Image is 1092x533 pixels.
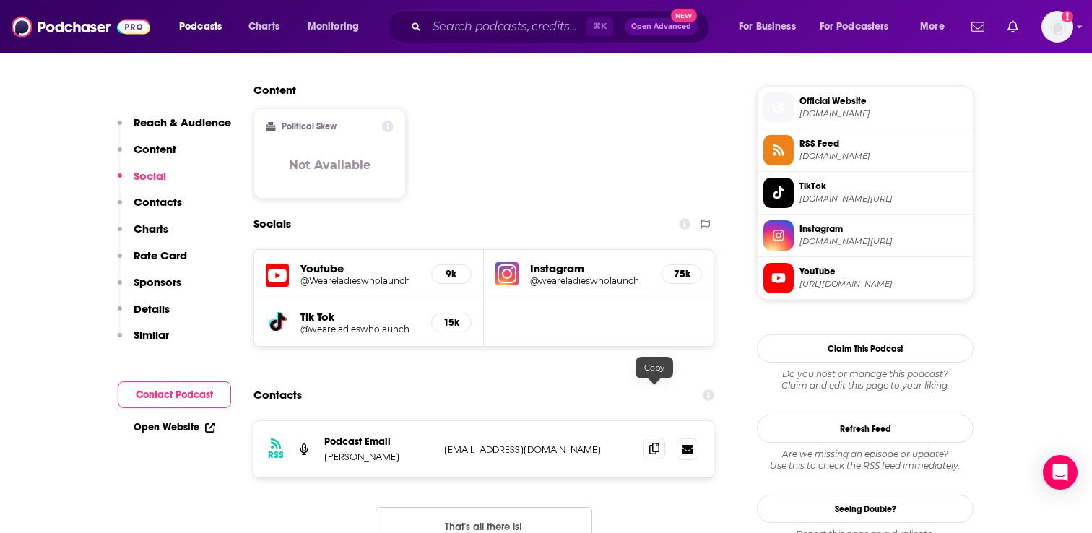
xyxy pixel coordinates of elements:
[671,9,697,22] span: New
[799,180,967,193] span: TikTok
[1062,11,1073,22] svg: Add a profile image
[757,368,974,391] div: Claim and edit this page to your liking.
[763,220,967,251] a: Instagram[DOMAIN_NAME][URL]
[300,261,420,275] h5: Youtube
[799,108,967,119] span: shows.acast.com
[799,95,967,108] span: Official Website
[253,210,291,238] h2: Socials
[118,328,169,355] button: Similar
[298,15,378,38] button: open menu
[134,169,166,183] p: Social
[799,222,967,235] span: Instagram
[739,17,796,37] span: For Business
[530,261,650,275] h5: Instagram
[134,421,215,433] a: Open Website
[1002,14,1024,39] a: Show notifications dropdown
[12,13,150,40] img: Podchaser - Follow, Share and Rate Podcasts
[300,275,420,286] a: @Weareladieswholaunch
[757,495,974,523] a: Seeing Double?
[757,415,974,443] button: Refresh Feed
[799,151,967,162] span: feeds.acast.com
[248,17,279,37] span: Charts
[134,275,181,289] p: Sponsors
[169,15,240,38] button: open menu
[443,316,459,329] h5: 15k
[239,15,288,38] a: Charts
[530,275,650,286] a: @weareladieswholaunch
[763,263,967,293] a: YouTube[URL][DOMAIN_NAME]
[118,302,170,329] button: Details
[729,15,814,38] button: open menu
[134,222,168,235] p: Charts
[134,142,176,156] p: Content
[134,116,231,129] p: Reach & Audience
[799,137,967,150] span: RSS Feed
[799,265,967,278] span: YouTube
[631,23,691,30] span: Open Advanced
[282,121,337,131] h2: Political Skew
[401,10,724,43] div: Search podcasts, credits, & more...
[625,18,698,35] button: Open AdvancedNew
[763,178,967,208] a: TikTok[DOMAIN_NAME][URL]
[763,135,967,165] a: RSS Feed[DOMAIN_NAME]
[289,158,370,172] h3: Not Available
[1043,455,1078,490] div: Open Intercom Messenger
[966,14,990,39] a: Show notifications dropdown
[799,279,967,290] span: https://www.youtube.com/@Weareladieswholaunch
[757,368,974,380] span: Do you host or manage this podcast?
[324,435,433,448] p: Podcast Email
[920,17,945,37] span: More
[118,195,182,222] button: Contacts
[253,381,302,409] h2: Contacts
[427,15,586,38] input: Search podcasts, credits, & more...
[134,302,170,316] p: Details
[134,248,187,262] p: Rate Card
[118,381,231,408] button: Contact Podcast
[763,92,967,123] a: Official Website[DOMAIN_NAME]
[118,116,231,142] button: Reach & Audience
[118,275,181,302] button: Sponsors
[757,448,974,472] div: Are we missing an episode or update? Use this to check the RSS feed immediately.
[757,334,974,363] button: Claim This Podcast
[1041,11,1073,43] img: User Profile
[636,357,673,378] div: Copy
[444,443,632,456] p: [EMAIL_ADDRESS][DOMAIN_NAME]
[308,17,359,37] span: Monitoring
[1041,11,1073,43] span: Logged in as AutumnKatie
[300,324,420,334] a: @weareladieswholaunch
[799,236,967,247] span: instagram.com/weareladieswholaunch
[799,194,967,204] span: tiktok.com/@weareladieswholaunch
[253,83,703,97] h2: Content
[820,17,889,37] span: For Podcasters
[586,17,613,36] span: ⌘ K
[300,310,420,324] h5: Tik Tok
[118,248,187,275] button: Rate Card
[324,451,433,463] p: [PERSON_NAME]
[118,142,176,169] button: Content
[1041,11,1073,43] button: Show profile menu
[179,17,222,37] span: Podcasts
[134,328,169,342] p: Similar
[118,169,166,196] button: Social
[134,195,182,209] p: Contacts
[495,262,519,285] img: iconImage
[910,15,963,38] button: open menu
[674,268,690,280] h5: 75k
[268,449,284,461] h3: RSS
[118,222,168,248] button: Charts
[443,268,459,280] h5: 9k
[810,15,910,38] button: open menu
